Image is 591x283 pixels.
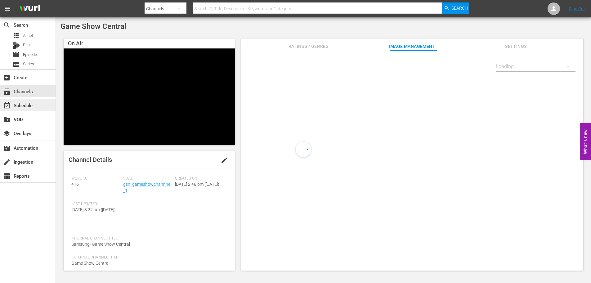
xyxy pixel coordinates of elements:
[580,123,591,160] button: Open Feedback Widget
[71,202,120,207] span: Last Updated:
[12,42,20,49] div: Bits
[3,130,11,137] span: Overlays
[123,182,171,193] a: gsn_gameshowchannnel_1
[12,51,20,58] span: Episode
[23,61,34,67] span: Series
[71,255,224,260] span: External Channel Title:
[221,157,228,164] span: edit
[217,153,232,168] button: edit
[175,176,224,181] span: Created On:
[12,32,20,39] span: Asset
[3,144,11,152] span: Automation
[442,2,469,14] button: Search
[451,2,468,14] span: Search
[71,176,120,181] span: Wurl ID:
[285,43,332,50] span: Ratings / Genres
[175,182,219,187] span: [DATE] 2:48 pm ([DATE])
[71,242,130,247] span: Samsung- Game Show Central
[123,176,172,181] span: Slug:
[23,52,37,58] span: Episode
[3,21,11,29] span: Search
[569,6,585,11] a: Sign Out
[4,5,11,12] span: menu
[3,158,11,166] span: Ingestion
[3,102,11,109] span: Schedule
[3,74,11,81] span: Create
[68,40,83,47] span: On Air
[71,182,79,187] span: 416
[60,22,126,31] span: Game Show Central
[23,42,30,48] span: Bits
[23,33,33,39] span: Asset
[3,172,11,180] span: Reports
[12,61,20,68] span: Series
[15,2,45,16] img: ans4CAIJ8jUAAAAAAAAAAAAAAAAAAAAAAAAgQb4GAAAAAAAAAAAAAAAAAAAAAAAAJMjXAAAAAAAAAAAAAAAAAAAAAAAAgAT5G...
[71,207,116,212] span: [DATE] 3:22 pm ([DATE])
[71,261,110,266] span: Game Show Central
[389,43,435,50] span: Image Management
[3,116,11,123] span: VOD
[493,43,539,50] span: Settings
[69,156,112,163] span: Channel Details
[64,48,235,145] div: Video Player
[71,236,224,241] span: Internal Channel Title:
[3,88,11,95] span: Channels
